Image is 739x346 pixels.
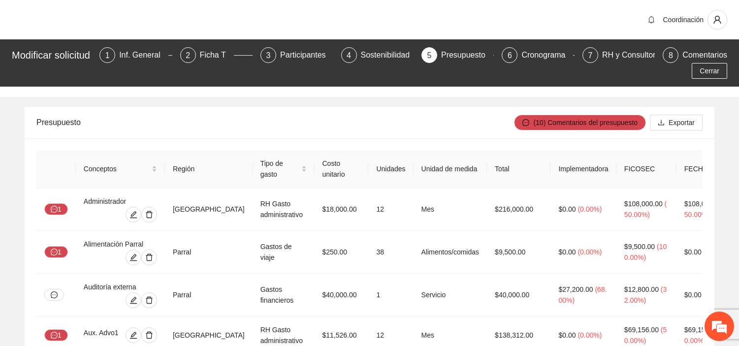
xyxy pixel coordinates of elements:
[487,188,550,231] td: $216,000.00
[368,231,413,274] td: 38
[508,51,512,60] span: 6
[676,150,737,188] th: FECHAC
[669,117,695,128] span: Exportar
[51,332,58,340] span: message
[142,211,157,219] span: delete
[624,285,659,293] span: $12,800.00
[51,291,58,298] span: message
[487,274,550,316] td: $40,000.00
[51,206,58,214] span: message
[126,296,141,304] span: edit
[84,163,150,174] span: Conceptos
[253,150,315,188] th: Tipo de gasto
[260,47,333,63] div: 3Participantes
[522,119,529,127] span: message
[200,47,234,63] div: Ficha T
[315,274,369,316] td: $40,000.00
[44,246,68,258] button: message1
[414,150,487,188] th: Unidad de medida
[663,16,704,24] span: Coordinación
[669,51,673,60] span: 8
[624,200,663,208] span: $108,000.00
[682,47,727,63] div: Comentarios
[427,51,432,60] span: 5
[684,200,723,208] span: $108,000.00
[658,119,665,127] span: download
[578,331,602,339] span: ( 0.00% )
[315,188,369,231] td: $18,000.00
[707,10,727,30] button: user
[487,150,550,188] th: Total
[260,158,299,180] span: Tipo de gasto
[368,188,413,231] td: 12
[142,296,157,304] span: delete
[141,327,157,343] button: delete
[280,47,334,63] div: Participantes
[421,47,494,63] div: 5Presupuesto
[105,51,110,60] span: 1
[533,117,638,128] span: (10) Comentarios del presupuesto
[126,331,141,339] span: edit
[558,205,576,213] span: $0.00
[643,12,659,28] button: bell
[558,285,593,293] span: $27,200.00
[692,63,727,79] button: Cerrar
[368,150,413,188] th: Unidades
[624,326,659,334] span: $69,156.00
[165,150,253,188] th: Región
[582,47,655,63] div: 7RH y Consultores
[521,47,573,63] div: Cronograma
[84,282,157,292] div: Auditoría externa
[347,51,351,60] span: 4
[441,47,493,63] div: Presupuesto
[44,203,68,215] button: message1
[502,47,574,63] div: 6Cronograma
[186,51,190,60] span: 2
[141,207,157,222] button: delete
[12,47,94,63] div: Modificar solicitud
[266,51,271,60] span: 3
[165,231,253,274] td: Parral
[558,248,576,256] span: $0.00
[126,250,141,265] button: edit
[414,188,487,231] td: Mes
[180,47,253,63] div: 2Ficha T
[141,292,157,308] button: delete
[84,327,122,343] div: Aux. Advo1
[341,47,414,63] div: 4Sostenibilidad
[36,108,514,136] div: Presupuesto
[616,150,676,188] th: FICOSEC
[644,16,659,24] span: bell
[142,331,157,339] span: delete
[663,47,727,63] div: 8Comentarios
[126,327,141,343] button: edit
[684,326,719,334] span: $69,156.00
[650,115,703,130] button: downloadExportar
[624,243,655,251] span: $9,500.00
[253,274,315,316] td: Gastos financieros
[44,289,64,301] button: message
[550,150,616,188] th: Implementadora
[253,188,315,231] td: RH Gasto administrativo
[126,211,141,219] span: edit
[708,15,727,24] span: user
[253,231,315,274] td: Gastos de viaje
[487,231,550,274] td: $9,500.00
[588,51,592,60] span: 7
[51,249,58,256] span: message
[578,205,602,213] span: ( 0.00% )
[578,248,602,256] span: ( 0.00% )
[141,250,157,265] button: delete
[700,65,719,76] span: Cerrar
[368,274,413,316] td: 1
[99,47,172,63] div: 1Inf. General
[126,207,141,222] button: edit
[361,47,418,63] div: Sostenibilidad
[142,253,157,261] span: delete
[119,47,168,63] div: Inf. General
[76,150,165,188] th: Conceptos
[684,248,702,256] span: $0.00
[315,231,369,274] td: $250.00
[414,274,487,316] td: Servicio
[44,329,68,341] button: message1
